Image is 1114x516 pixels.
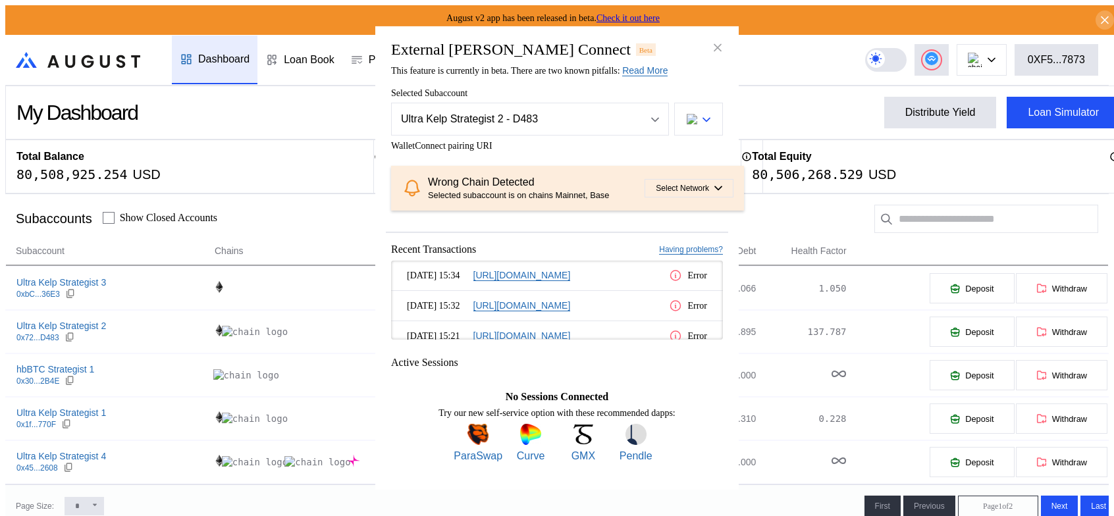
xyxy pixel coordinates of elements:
[473,300,571,311] a: [URL][DOMAIN_NAME]
[669,299,707,313] div: Error
[16,244,65,258] span: Subaccount
[133,167,161,182] div: USD
[559,424,608,462] a: GMXGMX
[1052,284,1087,294] span: Withdraw
[222,413,288,425] img: chain logo
[473,330,571,342] a: [URL][DOMAIN_NAME]
[620,450,652,462] span: Pendle
[520,424,541,445] img: Curve
[622,65,668,76] a: Read More
[16,276,106,288] div: Ultra Kelp Strategist 3
[16,407,106,419] div: Ultra Kelp Strategist 1
[1052,371,1087,380] span: Withdraw
[597,13,660,23] a: Check it out here
[16,376,59,386] div: 0x30...2B4E
[752,167,863,182] div: 80,506,268.529
[625,424,647,445] img: Pendle
[213,411,225,423] img: chain logo
[1028,107,1099,118] div: Loan Simulator
[636,43,656,55] div: Beta
[674,103,723,136] button: chain logo
[222,326,288,338] img: chain logo
[391,141,723,151] span: WalletConnect pairing URI
[369,54,426,66] div: Permissions
[438,408,676,419] span: Try our new self-service option with these recommended dapps:
[407,301,468,311] span: [DATE] 15:32
[571,450,595,462] span: GMX
[16,450,106,462] div: Ultra Kelp Strategist 4
[213,281,225,293] img: chain logo
[875,502,890,511] span: First
[669,329,707,343] div: Error
[965,414,994,424] span: Deposit
[284,456,350,468] img: chain logo
[213,324,225,336] img: chain logo
[707,37,728,58] button: close modal
[446,13,660,23] span: August v2 app has been released in beta.
[965,284,994,294] span: Deposit
[1052,414,1087,424] span: Withdraw
[645,179,733,197] button: Select Network
[1052,327,1087,337] span: Withdraw
[968,53,982,67] img: chain logo
[756,310,847,353] td: 137.787
[16,167,128,182] div: 80,508,925.254
[348,455,359,467] img: chain logo
[756,397,847,440] td: 0.228
[213,369,279,381] img: chain logo
[391,41,631,59] h2: External [PERSON_NAME] Connect
[669,269,707,282] div: Error
[284,54,334,66] div: Loan Book
[1028,54,1085,66] div: 0XF5...7873
[737,244,756,258] span: Debt
[391,66,668,76] span: This feature is currently in beta. There are two known pitfalls:
[687,114,697,124] img: chain logo
[391,88,723,99] span: Selected Subaccount
[16,320,106,332] div: Ultra Kelp Strategist 2
[215,244,244,258] span: Chains
[1051,502,1068,511] span: Next
[914,502,945,511] span: Previous
[517,450,545,462] span: Curve
[428,176,645,188] div: Wrong Chain Detected
[573,424,594,445] img: GMX
[454,450,502,462] span: ParaSwap
[506,391,608,403] span: No Sessions Connected
[391,357,458,369] span: Active Sessions
[407,331,468,342] span: [DATE] 15:21
[16,463,58,473] div: 0x45...2608
[868,167,896,182] div: USD
[656,184,709,193] span: Select Network
[983,502,1013,511] span: Page 1 of 2
[752,151,811,163] h2: Total Equity
[506,424,555,462] a: CurveCurve
[120,212,217,224] label: Show Closed Accounts
[905,107,976,118] div: Distribute Yield
[213,455,225,467] img: chain logo
[16,420,56,429] div: 0x1f...770F
[791,244,847,258] span: Health Factor
[16,211,92,226] div: Subaccounts
[965,457,994,467] span: Deposit
[756,267,847,310] td: 1.050
[467,424,489,445] img: ParaSwap
[16,151,84,163] h2: Total Balance
[222,456,288,468] img: chain logo
[454,424,502,462] a: ParaSwapParaSwap
[401,113,631,125] div: Ultra Kelp Strategist 2 - D483
[16,290,60,299] div: 0xbC...36E3
[965,327,994,337] span: Deposit
[16,101,138,125] div: My Dashboard
[16,333,59,342] div: 0x72...D483
[659,245,723,255] a: Having problems?
[16,502,54,511] div: Page Size:
[473,270,571,281] a: [URL][DOMAIN_NAME]
[198,53,250,65] div: Dashboard
[391,244,476,255] span: Recent Transactions
[391,103,669,136] button: Open menu
[1052,457,1087,467] span: Withdraw
[965,371,994,380] span: Deposit
[428,190,645,200] div: Selected subaccount is on chains Mainnet, Base
[612,424,660,462] a: PendlePendle
[1091,502,1106,511] span: Last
